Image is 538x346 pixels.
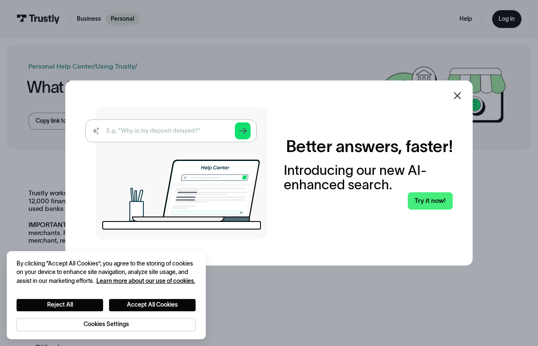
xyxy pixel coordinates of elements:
div: Cookie banner [7,251,206,339]
h2: Better answers, faster! [286,136,453,156]
div: Introducing our new AI-enhanced search. [284,163,453,192]
button: Accept All Cookies [109,299,196,311]
a: Try it now! [408,192,453,210]
div: Privacy [17,260,196,331]
button: Cookies Settings [17,318,196,331]
button: Reject All [17,299,103,311]
a: More information about your privacy, opens in a new tab [96,278,195,284]
div: By clicking “Accept All Cookies”, you agree to the storing of cookies on your device to enhance s... [17,260,196,286]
